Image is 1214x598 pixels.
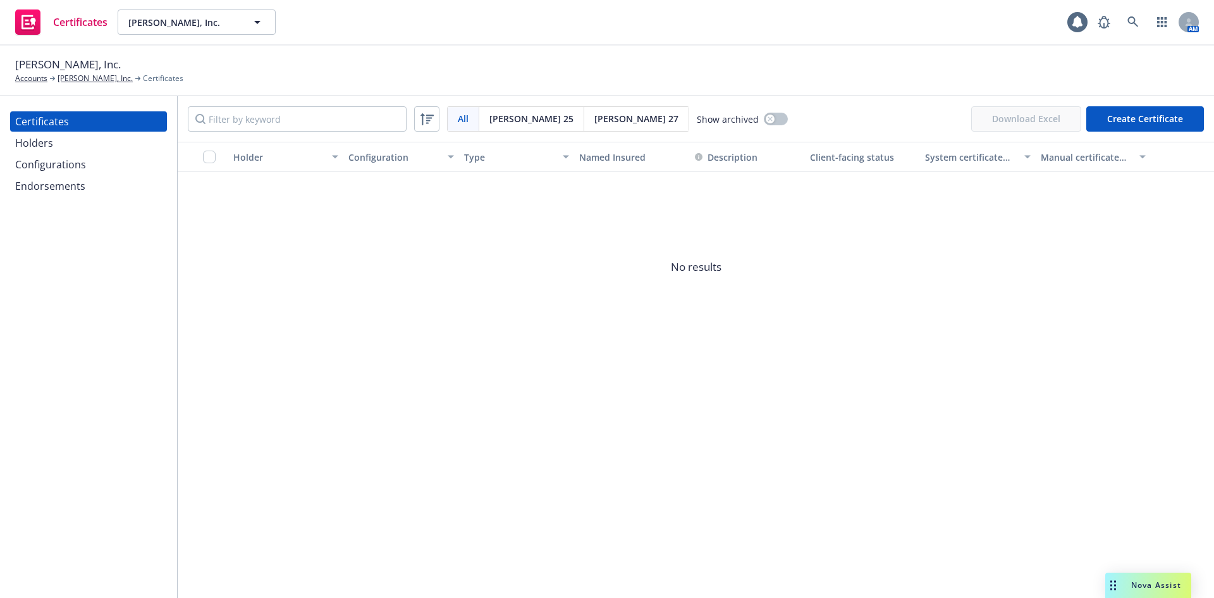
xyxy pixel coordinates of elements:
[118,9,276,35] button: [PERSON_NAME], Inc.
[810,151,915,164] div: Client-facing status
[579,151,684,164] div: Named Insured
[594,112,678,125] span: [PERSON_NAME] 27
[925,151,1016,164] div: System certificate last generated
[10,111,167,132] a: Certificates
[1120,9,1146,35] a: Search
[1105,573,1191,598] button: Nova Assist
[697,113,759,126] span: Show archived
[15,176,85,196] div: Endorsements
[489,112,573,125] span: [PERSON_NAME] 25
[15,111,69,132] div: Certificates
[58,73,133,84] a: [PERSON_NAME], Inc.
[10,154,167,175] a: Configurations
[574,142,689,172] button: Named Insured
[233,151,324,164] div: Holder
[128,16,238,29] span: [PERSON_NAME], Inc.
[188,106,407,132] input: Filter by keyword
[53,17,107,27] span: Certificates
[458,112,469,125] span: All
[10,176,167,196] a: Endorsements
[15,56,121,73] span: [PERSON_NAME], Inc.
[228,142,343,172] button: Holder
[1086,106,1204,132] button: Create Certificate
[348,151,439,164] div: Configuration
[1036,142,1151,172] button: Manual certificate last generated
[10,4,113,40] a: Certificates
[971,106,1081,132] span: Download Excel
[10,133,167,153] a: Holders
[1041,151,1132,164] div: Manual certificate last generated
[464,151,555,164] div: Type
[920,142,1035,172] button: System certificate last generated
[695,151,757,164] button: Description
[143,73,183,84] span: Certificates
[15,133,53,153] div: Holders
[459,142,574,172] button: Type
[15,154,86,175] div: Configurations
[1091,9,1117,35] a: Report a Bug
[1150,9,1175,35] a: Switch app
[805,142,920,172] button: Client-facing status
[1131,580,1181,590] span: Nova Assist
[178,172,1214,362] span: No results
[15,73,47,84] a: Accounts
[343,142,458,172] button: Configuration
[203,151,216,163] input: Select all
[1105,573,1121,598] div: Drag to move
